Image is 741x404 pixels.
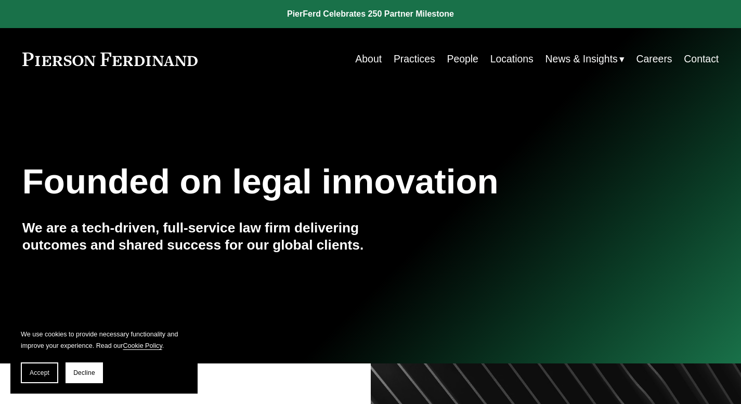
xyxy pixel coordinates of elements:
button: Accept [21,362,58,383]
a: Cookie Policy [123,342,162,349]
a: Locations [490,49,534,69]
a: Contact [684,49,719,69]
a: folder dropdown [545,49,625,69]
a: Practices [394,49,435,69]
a: People [447,49,478,69]
span: News & Insights [545,50,618,68]
a: About [355,49,382,69]
section: Cookie banner [10,318,198,394]
h1: Founded on legal innovation [22,162,603,202]
span: Accept [30,369,49,376]
button: Decline [66,362,103,383]
p: We use cookies to provide necessary functionality and improve your experience. Read our . [21,329,187,352]
a: Careers [636,49,672,69]
h4: We are a tech-driven, full-service law firm delivering outcomes and shared success for our global... [22,219,371,254]
span: Decline [73,369,95,376]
